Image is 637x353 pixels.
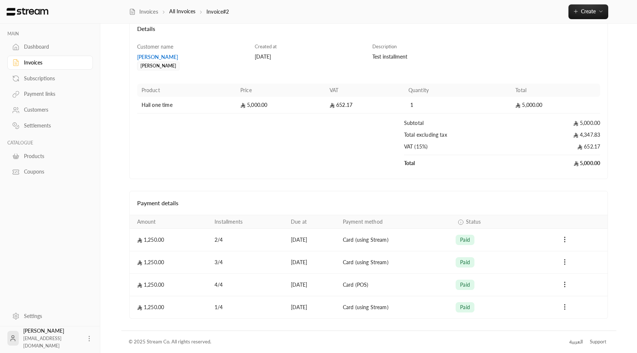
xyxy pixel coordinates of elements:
[338,251,452,274] td: Card (using Stream)
[130,229,210,251] td: 1,250.00
[236,84,325,97] th: Price
[130,251,210,274] td: 1,250.00
[255,53,365,60] div: [DATE]
[24,106,84,113] div: Customers
[210,274,286,296] td: 4 / 4
[7,87,93,101] a: Payment links
[286,229,338,251] td: [DATE]
[7,119,93,133] a: Settlements
[7,309,93,323] a: Settings
[24,59,84,66] div: Invoices
[408,101,416,109] span: 1
[130,215,210,229] th: Amount
[24,312,84,320] div: Settings
[286,251,338,274] td: [DATE]
[129,8,158,15] a: Invoices
[137,62,180,70] div: [PERSON_NAME]
[325,97,404,113] td: 652.17
[24,153,84,160] div: Products
[511,113,600,131] td: 5,000.00
[7,71,93,85] a: Subscriptions
[404,84,511,97] th: Quantity
[338,296,452,318] td: Card (using Stream)
[7,165,93,179] a: Coupons
[169,8,195,14] a: All Invoices
[286,274,338,296] td: [DATE]
[130,274,210,296] td: 1,250.00
[460,281,470,289] span: paid
[338,215,452,229] th: Payment method
[236,97,325,113] td: 5,000.00
[210,296,286,318] td: 1 / 4
[24,43,84,50] div: Dashboard
[511,97,600,113] td: 5,000.00
[6,8,49,16] img: Logo
[137,53,248,69] a: [PERSON_NAME][PERSON_NAME]
[255,43,277,49] span: Created at
[338,274,452,296] td: Card (POS)
[511,84,600,97] th: Total
[130,215,608,318] table: Payments
[129,8,229,15] nav: breadcrumb
[137,53,248,61] div: [PERSON_NAME]
[511,155,600,171] td: 5,000.00
[23,327,81,349] div: [PERSON_NAME]
[569,338,583,346] div: العربية
[404,155,511,171] td: Total
[210,251,286,274] td: 3 / 4
[581,8,596,14] span: Create
[7,140,93,146] p: CATALOGUE
[325,84,404,97] th: VAT
[7,56,93,70] a: Invoices
[588,335,609,349] a: Support
[404,131,511,143] td: Total excluding tax
[511,143,600,155] td: 652.17
[137,84,236,97] th: Product
[137,84,601,171] table: Products
[286,296,338,318] td: [DATE]
[460,236,470,244] span: paid
[466,218,481,226] span: Status
[210,229,286,251] td: 2 / 4
[460,304,470,311] span: paid
[137,97,236,113] td: Hail one time
[24,75,84,82] div: Subscriptions
[372,53,601,60] div: Test installment
[372,43,397,49] span: Description
[24,122,84,129] div: Settlements
[129,338,211,346] div: © 2025 Stream Co. All rights reserved.
[7,103,93,117] a: Customers
[7,31,93,37] p: MAIN
[404,143,511,155] td: VAT (15%)
[338,229,452,251] td: Card (using Stream)
[511,131,600,143] td: 4,347.83
[206,8,229,15] p: Invoice#2
[130,296,210,318] td: 1,250.00
[24,90,84,98] div: Payment links
[7,40,93,54] a: Dashboard
[7,149,93,163] a: Products
[137,199,601,207] h4: Payment details
[460,259,470,266] span: paid
[137,43,173,50] span: Customer name
[404,113,511,131] td: Subtotal
[286,215,338,229] th: Due at
[24,168,84,175] div: Coupons
[137,24,601,41] h4: Details
[210,215,286,229] th: Installments
[23,336,62,349] span: [EMAIL_ADDRESS][DOMAIN_NAME]
[568,4,608,19] button: Create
